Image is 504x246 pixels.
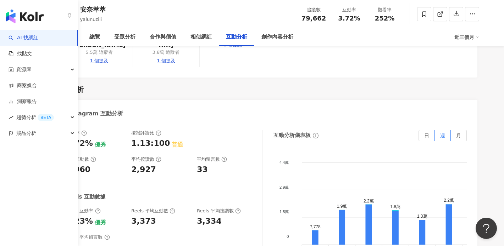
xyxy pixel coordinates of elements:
a: 商案媒合 [9,82,37,89]
span: 資源庫 [16,62,31,78]
div: 按讚評論比 [131,130,161,136]
div: 1 個提及 [157,58,175,64]
span: 79,662 [301,15,326,22]
div: 總覽 [89,33,100,41]
div: 3.72% [66,138,93,149]
a: searchAI 找網紅 [9,34,38,41]
div: 安奈萃萃 [80,5,106,14]
span: yalunuziii [80,17,102,22]
div: 4.23% [66,216,93,227]
div: 2,927 [131,164,156,175]
div: 受眾分析 [114,33,135,41]
div: 1 個提及 [90,58,108,64]
span: 月 [456,133,461,138]
div: Reels 平均按讚數 [197,208,241,214]
tspan: 0 [287,234,289,239]
div: 2,960 [66,164,91,175]
a: 找貼文 [9,50,32,57]
iframe: Help Scout Beacon - Open [476,218,497,239]
div: 相似網紅 [190,33,212,41]
div: 33 [197,164,208,175]
div: 互動分析 [55,85,84,95]
div: Instagram 互動分析 [66,110,123,118]
span: 3.72% [338,15,360,22]
div: 互動分析 [226,33,247,41]
span: info-circle [312,132,320,139]
div: 創作內容分析 [261,33,293,41]
div: 追蹤數 [300,6,327,13]
span: 趨勢分析 [16,109,54,125]
div: 3,334 [197,216,222,227]
span: 週 [440,133,445,138]
img: logo [6,9,44,23]
div: 觀看率 [371,6,398,13]
div: Reels 平均互動數 [131,208,175,214]
span: 競品分析 [16,125,36,141]
div: 互動分析儀表板 [273,132,311,139]
div: Reels 平均留言數 [66,234,110,240]
div: 優秀 [95,219,106,227]
tspan: 1.5萬 [279,210,289,214]
span: rise [9,115,13,120]
div: 互動率 [336,6,363,13]
div: 平均按讚數 [131,156,161,162]
div: 合作與價值 [150,33,176,41]
div: 平均留言數 [197,156,227,162]
div: 3,373 [131,216,156,227]
span: 252% [375,15,395,22]
div: BETA [38,114,54,121]
span: 日 [424,133,429,138]
div: 5.5萬 追蹤者 [85,49,113,56]
tspan: 2.9萬 [279,185,289,189]
div: Reels 互動數據 [66,193,105,201]
div: 平均互動數 [66,156,96,162]
a: 洞察報告 [9,98,37,105]
div: Reels 互動率 [66,208,101,214]
div: 3.8萬 追蹤者 [153,49,180,56]
div: 優秀 [95,141,106,149]
div: 1.13:100 [131,138,170,149]
tspan: 4.4萬 [279,160,289,164]
div: 普通 [172,141,183,149]
div: 近三個月 [454,32,479,43]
